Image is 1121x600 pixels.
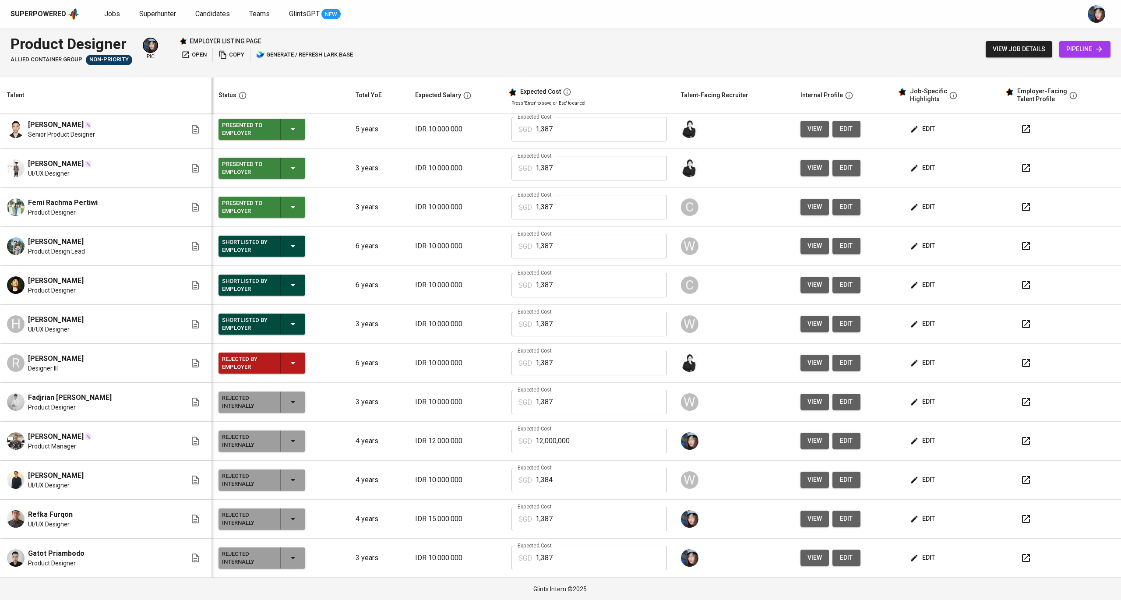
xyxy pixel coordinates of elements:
[222,314,273,334] div: Shortlisted by Employer
[7,393,25,411] img: Fadjrian Gibran Falahqie
[222,275,273,295] div: Shortlisted by Employer
[832,160,860,176] button: edit
[222,353,273,373] div: Rejected by Employer
[219,314,305,335] button: Shortlisted by Employer
[356,202,401,212] p: 3 years
[356,358,401,368] p: 6 years
[11,56,82,64] span: Allied Container Group
[681,471,698,489] div: W
[832,511,860,527] a: edit
[28,353,84,364] span: [PERSON_NAME]
[289,10,320,18] span: GlintsGPT
[908,355,938,371] button: edit
[85,433,92,440] img: magic_wand.svg
[28,364,58,373] span: Designer III
[912,124,935,134] span: edit
[11,9,66,19] div: Superpowered
[7,198,25,216] img: Femi Rachma Pertiwi
[800,472,829,488] button: view
[86,56,132,64] span: Non-Priority
[908,160,938,176] button: edit
[832,472,860,488] a: edit
[415,514,497,524] p: IDR 15.000.000
[681,315,698,333] div: W
[222,392,273,412] div: Rejected Internally
[807,357,822,368] span: view
[28,559,76,568] span: Product Designer
[415,280,497,290] p: IDR 10.000.000
[222,120,273,139] div: Presented to Employer
[681,120,698,138] img: medwi@glints.com
[415,475,497,485] p: IDR 10.000.000
[415,319,497,329] p: IDR 10.000.000
[912,474,935,485] span: edit
[800,550,829,566] button: view
[356,436,401,446] p: 4 years
[7,471,25,489] img: Agung Sadewo Parmanto
[1066,44,1103,55] span: pipeline
[839,318,853,329] span: edit
[912,279,935,290] span: edit
[415,358,497,368] p: IDR 10.000.000
[28,314,84,325] span: [PERSON_NAME]
[256,50,265,59] img: lark
[139,10,176,18] span: Superhunter
[415,90,461,101] div: Expected Salary
[800,355,829,371] button: view
[28,403,76,412] span: Product Designer
[7,432,25,450] img: Reynald Daffa Pahlevi
[800,199,829,215] button: view
[11,7,80,21] a: Superpoweredapp logo
[807,279,822,290] span: view
[832,238,860,254] a: edit
[219,50,244,60] span: copy
[356,241,401,251] p: 6 years
[681,237,698,255] div: W
[800,238,829,254] button: view
[681,549,698,567] img: diazagista@glints.com
[415,163,497,173] p: IDR 10.000.000
[681,276,698,294] div: C
[7,510,25,528] img: Refka Furqon
[415,553,497,563] p: IDR 10.000.000
[415,436,497,446] p: IDR 12.000.000
[28,169,70,178] span: UI/UX Designer
[356,475,401,485] p: 4 years
[518,280,532,291] p: SGD
[908,394,938,410] button: edit
[195,9,232,20] a: Candidates
[356,124,401,134] p: 5 years
[1017,88,1067,103] div: Employer-Facing Talent Profile
[139,9,178,20] a: Superhunter
[219,508,305,529] button: Rejected Internally
[832,277,860,293] a: edit
[807,124,822,134] span: view
[518,319,532,330] p: SGD
[85,160,92,167] img: magic_wand.svg
[800,316,829,332] button: view
[222,431,273,451] div: Rejected Internally
[839,162,853,173] span: edit
[28,120,84,130] span: [PERSON_NAME]
[807,435,822,446] span: view
[832,433,860,449] button: edit
[908,277,938,293] button: edit
[912,240,935,251] span: edit
[289,9,341,20] a: GlintsGPT NEW
[68,7,80,21] img: app logo
[1005,88,1014,96] img: glints_star.svg
[832,355,860,371] a: edit
[681,159,698,177] img: medwi@glints.com
[219,197,305,218] button: Presented to Employer
[7,315,25,333] div: H
[179,37,187,45] img: Glints Star
[7,237,25,255] img: Muhammad Arisandy Pratama
[356,319,401,329] p: 3 years
[912,318,935,329] span: edit
[219,236,305,257] button: Shortlisted by Employer
[518,358,532,369] p: SGD
[800,121,829,137] button: view
[511,100,667,106] p: Press 'Enter' to save, or 'Esc' to cancel
[807,474,822,485] span: view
